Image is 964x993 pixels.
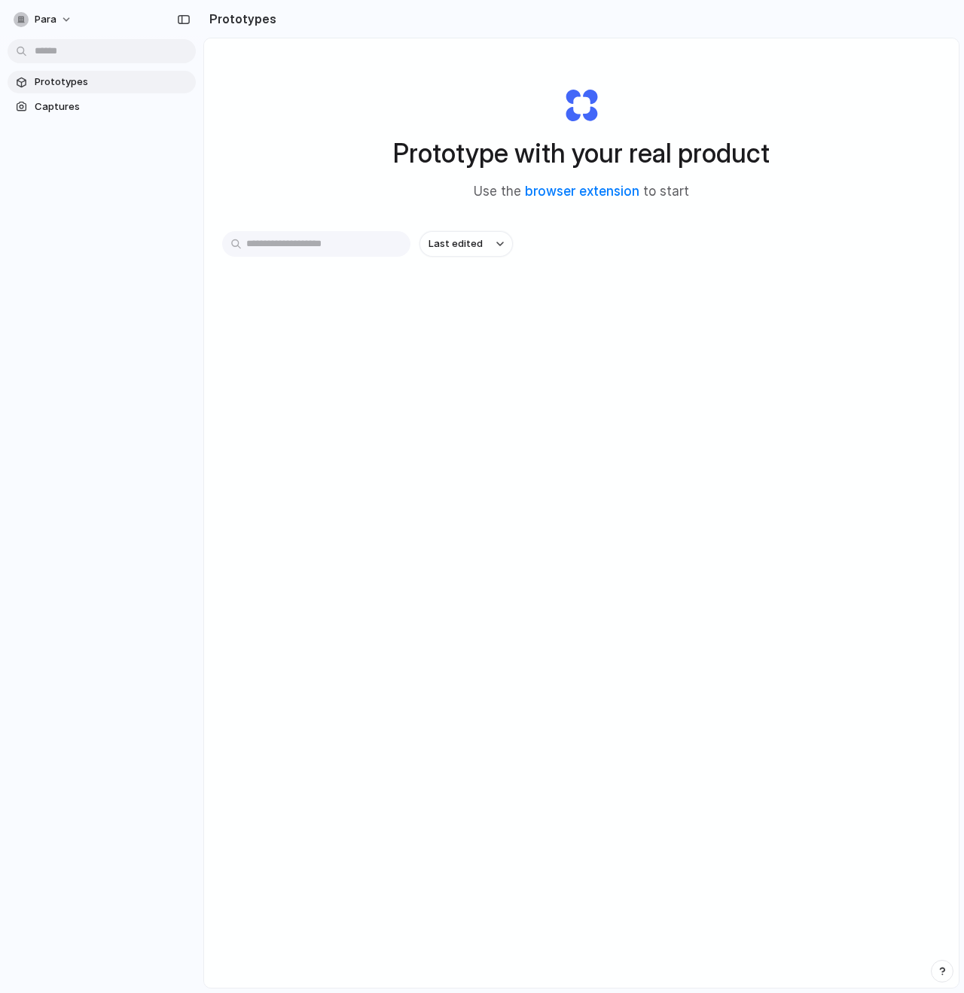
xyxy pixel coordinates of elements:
a: browser extension [525,184,639,199]
h2: Prototypes [203,10,276,28]
a: Prototypes [8,71,196,93]
span: Use the to start [474,182,689,202]
span: Captures [35,99,190,114]
span: Para [35,12,56,27]
button: Last edited [419,231,513,257]
span: Prototypes [35,75,190,90]
button: Para [8,8,80,32]
a: Captures [8,96,196,118]
h1: Prototype with your real product [393,133,770,173]
span: Last edited [429,236,483,251]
